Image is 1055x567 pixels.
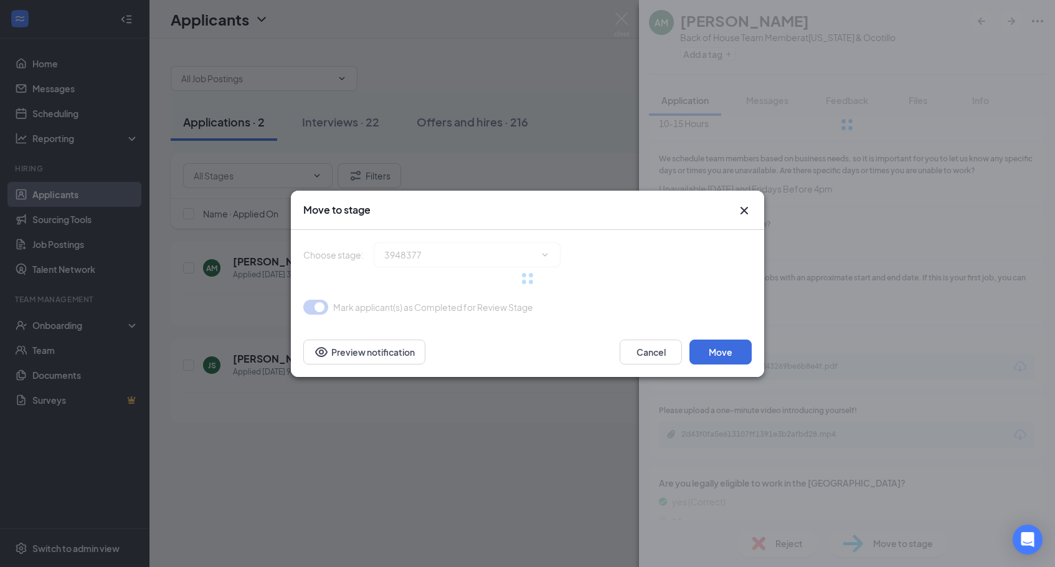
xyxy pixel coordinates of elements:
h3: Move to stage [303,203,371,217]
div: Open Intercom Messenger [1013,525,1043,555]
button: Cancel [620,340,682,364]
svg: Cross [737,203,752,218]
button: Move [689,340,752,364]
button: Preview notificationEye [303,340,425,364]
button: Close [737,203,752,218]
svg: Eye [314,345,329,360]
